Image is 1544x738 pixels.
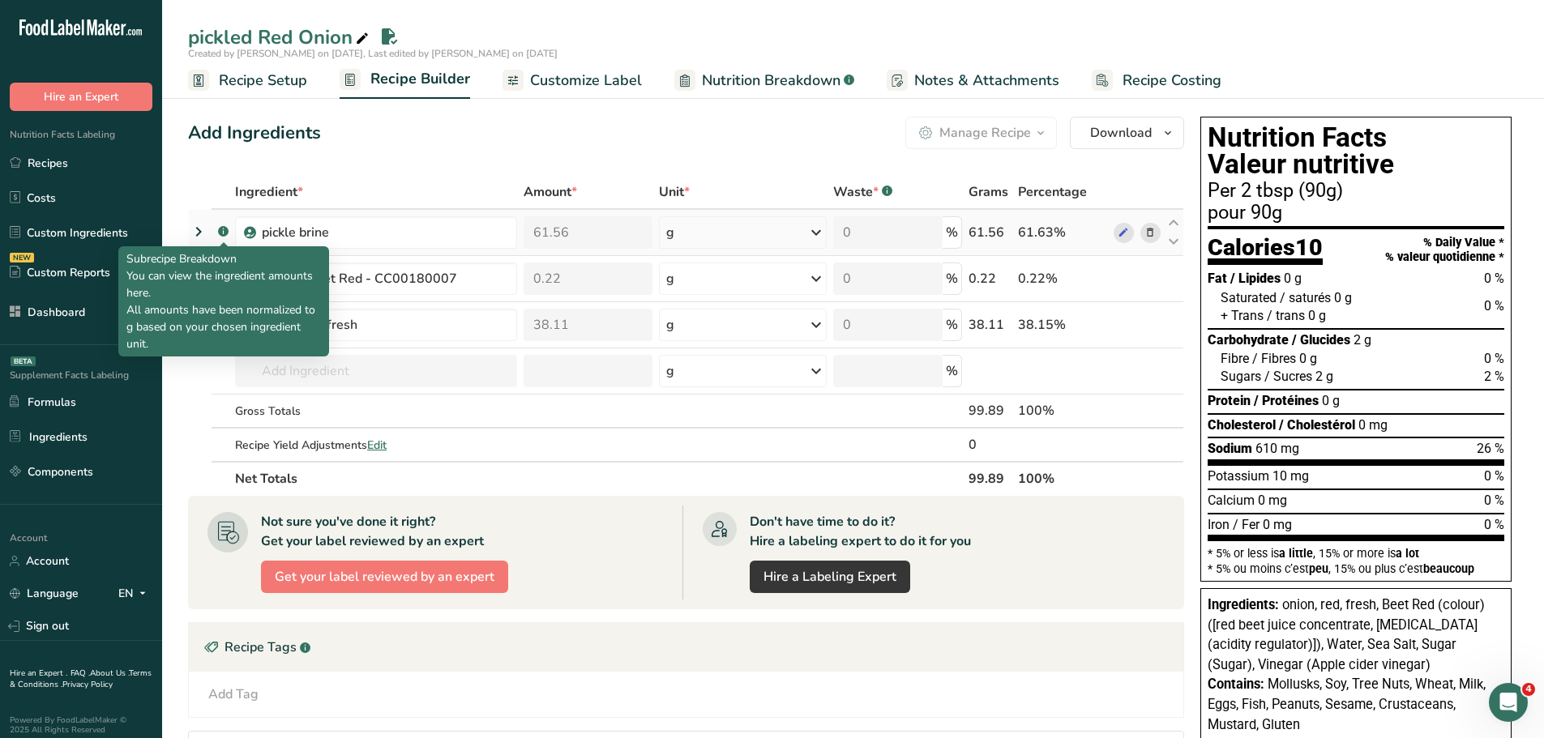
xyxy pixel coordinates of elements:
[1090,123,1152,143] span: Download
[1254,393,1319,408] span: / Protéines
[1208,468,1269,484] span: Potassium
[833,182,892,202] div: Waste
[1267,308,1305,323] span: / trans
[1484,493,1504,508] span: 0 %
[674,62,854,99] a: Nutrition Breakdown
[1292,332,1350,348] span: / Glucides
[1322,393,1340,408] span: 0 g
[10,253,34,262] div: NEW
[1208,597,1279,612] span: Ingredients:
[1263,517,1292,532] span: 0 mg
[1284,271,1302,286] span: 0 g
[503,62,642,99] a: Customize Label
[659,182,690,202] span: Unit
[1208,493,1255,508] span: Calcium
[1208,417,1276,433] span: Cholesterol
[666,223,674,242] div: g
[90,668,129,679] a: About Us .
[1221,290,1277,305] span: Saturated
[1092,62,1221,99] a: Recipe Costing
[188,23,372,52] div: pickled Red Onion
[275,567,494,587] span: Get your label reviewed by an expert
[1358,417,1388,433] span: 0 mg
[1018,182,1087,202] span: Percentage
[1123,70,1221,92] span: Recipe Costing
[1252,351,1296,366] span: / Fibres
[1230,271,1281,286] span: / Lipides
[1489,683,1528,722] iframe: Intercom live chat
[1477,441,1504,456] span: 26 %
[126,250,321,352] p: Subrecipe Breakdown You can view the ingredient amounts here. All amounts have been normalized to...
[1208,124,1504,178] h1: Nutrition Facts Valeur nutritive
[1233,517,1260,532] span: / Fer
[11,356,36,366] div: BETA
[1280,290,1331,305] span: / saturés
[750,561,910,593] a: Hire a Labeling Expert
[189,623,1183,672] div: Recipe Tags
[262,223,464,242] div: pickle brine
[10,264,110,281] div: Custom Reports
[262,315,464,335] div: onion, red, fresh
[1208,563,1504,574] div: * 5% ou moins c’est , 15% ou plus c’est
[10,715,152,735] div: Powered By FoodLabelMaker © 2025 All Rights Reserved
[261,561,508,593] button: Get your label reviewed by an expert
[10,668,152,690] a: Terms & Conditions .
[1396,547,1419,560] span: a lot
[1208,203,1504,223] div: pour 90g
[1272,468,1309,484] span: 10 mg
[10,83,152,111] button: Hire an Expert
[1208,676,1486,732] span: Mollusks, Soy, Tree Nuts, Wheat, Milk, Eggs, Fish, Peanuts, Sesame, Crustaceans, Mustard, Gluten
[1309,562,1328,575] span: peu
[1208,332,1289,348] span: Carbohydrate
[1208,441,1252,456] span: Sodium
[1484,298,1504,314] span: 0 %
[1334,290,1352,305] span: 0 g
[1484,468,1504,484] span: 0 %
[1221,351,1249,366] span: Fibre
[969,223,1012,242] div: 61.56
[1208,181,1504,201] div: Per 2 tbsp (90g)
[1279,417,1355,433] span: / Cholestérol
[969,435,1012,454] div: 0
[235,403,517,420] div: Gross Totals
[235,437,517,454] div: Recipe Yield Adjustments
[965,461,1015,495] th: 99.89
[524,182,577,202] span: Amount
[666,269,674,288] div: g
[1423,562,1474,575] span: beaucoup
[1484,369,1504,384] span: 2 %
[1018,223,1107,242] div: 61.63%
[1018,401,1107,420] div: 100%
[1208,517,1230,532] span: Iron
[750,512,971,551] div: Don't have time to do it? Hire a labeling expert to do it for you
[914,70,1059,92] span: Notes & Attachments
[208,685,259,704] div: Add Tag
[702,70,840,92] span: Nutrition Breakdown
[235,182,303,202] span: Ingredient
[1385,236,1504,264] div: % Daily Value * % valeur quotidienne *
[1295,233,1323,261] span: 10
[1315,369,1333,384] span: 2 g
[232,461,965,495] th: Net Totals
[1208,236,1323,266] div: Calories
[367,437,387,453] span: Edit
[1258,493,1287,508] span: 0 mg
[370,68,470,90] span: Recipe Builder
[969,401,1012,420] div: 99.89
[969,182,1008,202] span: Grams
[1018,315,1107,335] div: 38.15%
[1255,441,1299,456] span: 610 mg
[262,269,464,288] div: Colour, Beet Red - CC00180007
[1208,393,1251,408] span: Protein
[188,120,321,147] div: Add Ingredients
[1208,597,1485,672] span: onion, red, fresh, Beet Red (colour) ([red beet juice concentrate, [MEDICAL_DATA] (acidity regula...
[1264,369,1312,384] span: / Sucres
[969,269,1012,288] div: 0.22
[261,512,484,551] div: Not sure you've done it right? Get your label reviewed by an expert
[1208,676,1264,692] span: Contains:
[1221,308,1264,323] span: + Trans
[1522,683,1535,696] span: 4
[1208,271,1227,286] span: Fat
[1279,547,1313,560] span: a little
[1484,351,1504,366] span: 0 %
